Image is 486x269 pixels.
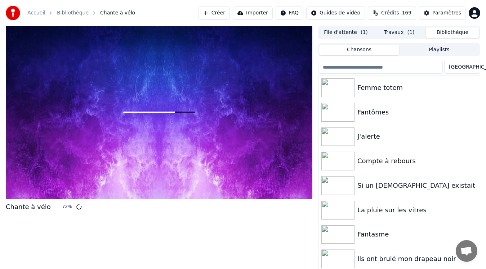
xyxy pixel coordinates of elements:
button: Chansons [319,45,399,55]
div: J'alerte [357,131,477,142]
span: Crédits [381,9,399,17]
div: Si un [DEMOGRAPHIC_DATA] existait [357,181,477,191]
a: Bibliothèque [57,9,89,17]
div: Fantômes [357,107,477,117]
div: La pluie sur les vitres [357,205,477,215]
button: Bibliothèque [426,27,479,38]
span: ( 1 ) [361,29,368,36]
span: 169 [402,9,411,17]
button: Crédits169 [368,6,416,19]
button: Importer [233,6,273,19]
span: Chante à vélo [100,9,135,17]
div: 72 % [62,204,73,210]
button: Playlists [399,45,479,55]
div: Femme totem [357,83,477,93]
div: Paramètres [432,9,461,17]
button: Travaux [373,27,426,38]
div: Chante à vélo [6,202,51,212]
button: Paramètres [419,6,466,19]
button: Créer [198,6,230,19]
div: Ils ont brulé mon drapeau noir [357,254,477,264]
div: Ouvrir le chat [456,240,477,262]
nav: breadcrumb [27,9,135,17]
span: ( 1 ) [407,29,415,36]
img: youka [6,6,20,20]
a: Accueil [27,9,45,17]
div: Compte à rebours [357,156,477,166]
button: FAQ [276,6,303,19]
button: File d'attente [319,27,373,38]
button: Guides de vidéo [306,6,365,19]
div: Fantasme [357,229,477,239]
